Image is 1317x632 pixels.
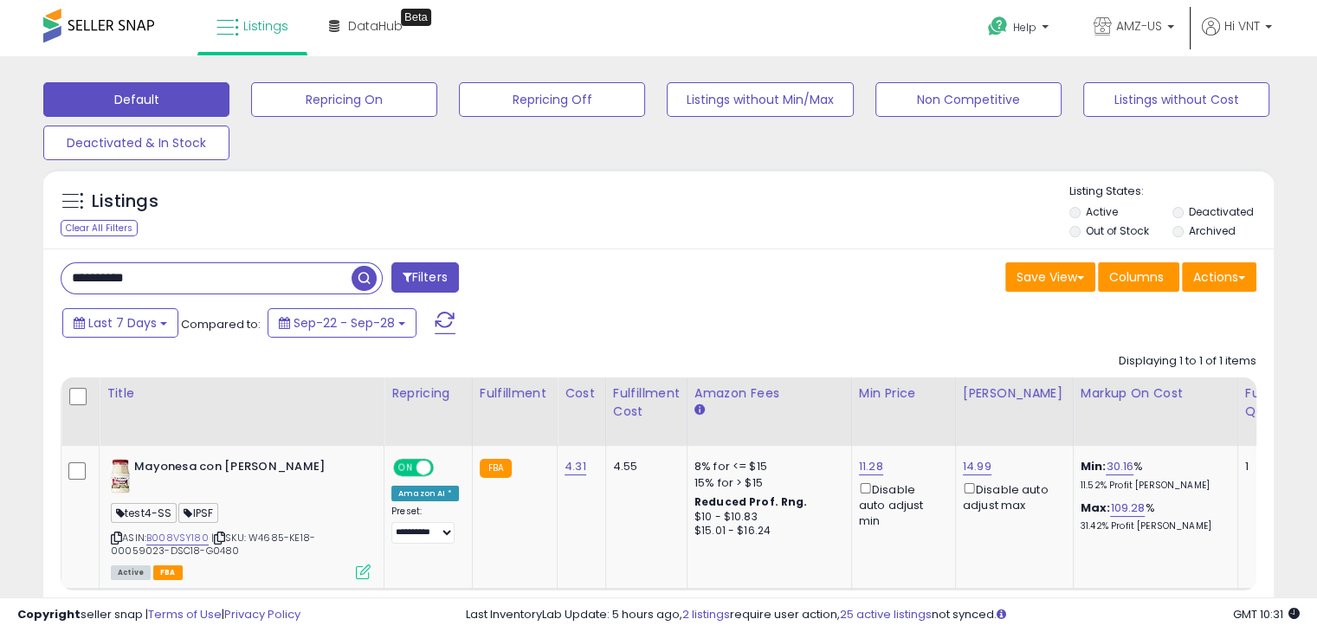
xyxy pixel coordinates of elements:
a: 25 active listings [840,606,932,622]
div: Repricing [391,384,465,403]
a: Hi VNT [1202,17,1272,56]
div: ASIN: [111,459,371,577]
span: Listings [243,17,288,35]
a: Terms of Use [148,606,222,622]
a: 14.99 [963,458,991,475]
b: Reduced Prof. Rng. [694,494,808,509]
label: Archived [1188,223,1235,238]
a: 30.16 [1106,458,1133,475]
div: Disable auto adjust max [963,480,1060,513]
label: Deactivated [1188,204,1253,219]
span: AMZ-US [1116,17,1162,35]
span: FBA [153,565,183,580]
a: Privacy Policy [224,606,300,622]
label: Active [1086,204,1118,219]
div: 15% for > $15 [694,475,838,491]
div: $10 - $10.83 [694,510,838,525]
span: Compared to: [181,316,261,332]
div: % [1081,500,1224,532]
span: Help [1013,20,1036,35]
div: 8% for <= $15 [694,459,838,474]
a: Help [974,3,1066,56]
button: Default [43,82,229,117]
button: Repricing On [251,82,437,117]
div: Preset: [391,506,459,545]
div: Fulfillable Quantity [1245,384,1305,421]
span: ON [395,461,416,475]
p: 31.42% Profit [PERSON_NAME] [1081,520,1224,532]
a: 11.28 [859,458,883,475]
button: Non Competitive [875,82,1062,117]
div: % [1081,459,1224,491]
button: Filters [391,262,459,293]
div: Markup on Cost [1081,384,1230,403]
button: Save View [1005,262,1095,292]
span: Columns [1109,268,1164,286]
b: Mayonesa con [PERSON_NAME] [134,459,345,480]
button: Deactivated & In Stock [43,126,229,160]
div: Last InventoryLab Update: 5 hours ago, require user action, not synced. [466,607,1300,623]
button: Repricing Off [459,82,645,117]
i: Get Help [987,16,1009,37]
strong: Copyright [17,606,81,622]
label: Out of Stock [1086,223,1149,238]
span: | SKU: W4685-KE18-00059023-DSC18-G0480 [111,531,315,557]
div: seller snap | | [17,607,300,623]
div: $15.01 - $16.24 [694,524,838,538]
span: DataHub [348,17,403,35]
span: Hi VNT [1224,17,1260,35]
div: Amazon AI * [391,486,459,501]
div: 4.55 [613,459,674,474]
span: test4-SS [111,503,177,523]
a: B008VSY180 [146,531,209,545]
div: Clear All Filters [61,220,138,236]
b: Max: [1081,500,1111,516]
div: Disable auto adjust min [859,480,942,530]
div: Cost [565,384,598,403]
th: The percentage added to the cost of goods (COGS) that forms the calculator for Min & Max prices. [1073,377,1237,446]
span: All listings currently available for purchase on Amazon [111,565,151,580]
div: [PERSON_NAME] [963,384,1066,403]
span: IPSF [178,503,218,523]
button: Listings without Min/Max [667,82,853,117]
a: 2 listings [682,606,730,622]
b: Min: [1081,458,1107,474]
div: Title [107,384,377,403]
div: Fulfillment [480,384,550,403]
a: 4.31 [565,458,586,475]
button: Sep-22 - Sep-28 [268,308,416,338]
div: Min Price [859,384,948,403]
span: Last 7 Days [88,314,157,332]
button: Columns [1098,262,1179,292]
div: Amazon Fees [694,384,844,403]
div: Fulfillment Cost [613,384,680,421]
button: Actions [1182,262,1256,292]
h5: Listings [92,190,158,214]
span: OFF [431,461,459,475]
img: 51Nl-s33BBL._SL40_.jpg [111,459,130,493]
span: 2025-10-6 10:31 GMT [1233,606,1300,622]
small: FBA [480,459,512,478]
div: Tooltip anchor [401,9,431,26]
a: 109.28 [1110,500,1145,517]
div: 1 [1245,459,1299,474]
button: Listings without Cost [1083,82,1269,117]
div: Displaying 1 to 1 of 1 items [1119,353,1256,370]
p: Listing States: [1069,184,1274,200]
button: Last 7 Days [62,308,178,338]
small: Amazon Fees. [694,403,705,418]
p: 11.52% Profit [PERSON_NAME] [1081,480,1224,492]
span: Sep-22 - Sep-28 [294,314,395,332]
